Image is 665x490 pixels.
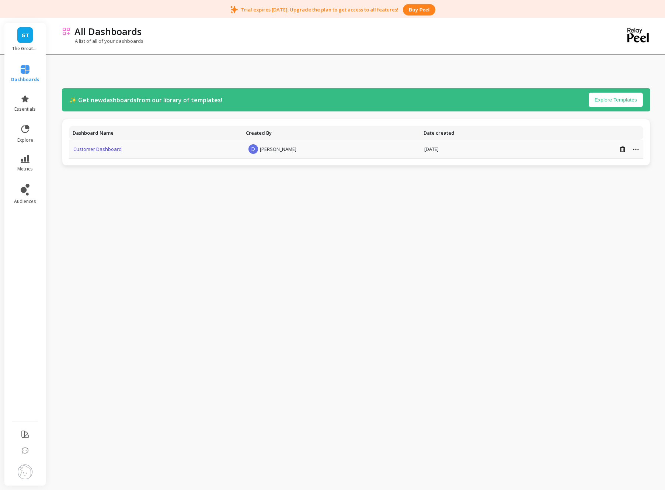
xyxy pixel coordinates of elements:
[17,166,33,172] span: metrics
[17,137,33,143] span: explore
[420,140,536,159] td: [DATE]
[11,77,39,83] span: dashboards
[403,4,435,15] button: Buy peel
[241,6,398,13] p: Trial expires [DATE]. Upgrade the plan to get access to all features!
[18,465,32,479] img: profile picture
[242,126,420,140] th: Toggle SortBy
[14,199,36,204] span: audiences
[260,146,296,152] span: [PERSON_NAME]
[62,27,71,36] img: header icon
[12,46,39,52] p: The Greatest of all Tapes
[21,31,29,39] span: GT
[589,93,643,107] button: Explore Templates
[420,126,536,140] th: Toggle SortBy
[62,38,143,44] p: A list of all of your dashboards
[74,25,142,38] p: All Dashboards
[14,106,36,112] span: essentials
[248,144,258,154] span: D
[69,126,242,140] th: Toggle SortBy
[69,96,222,104] p: ✨ Get new dashboards from our library of templates!
[73,146,122,152] a: Customer Dashboard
